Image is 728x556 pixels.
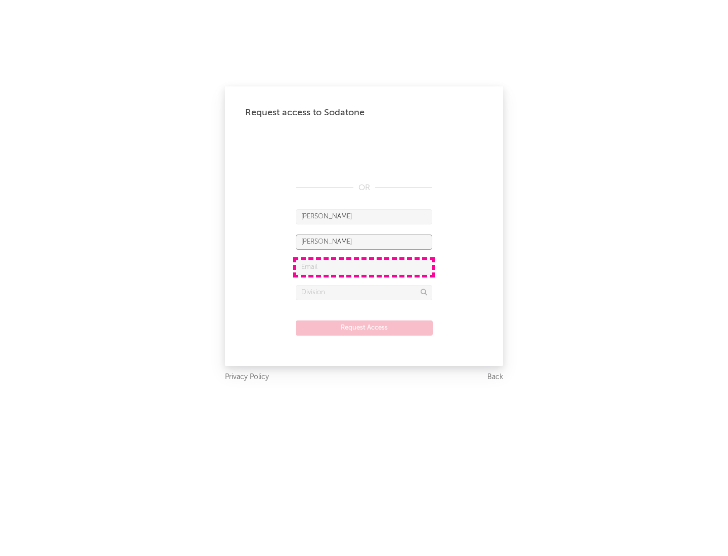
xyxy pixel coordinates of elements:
[296,260,432,275] input: Email
[296,320,433,336] button: Request Access
[296,209,432,224] input: First Name
[296,235,432,250] input: Last Name
[245,107,483,119] div: Request access to Sodatone
[225,371,269,384] a: Privacy Policy
[296,285,432,300] input: Division
[487,371,503,384] a: Back
[296,182,432,194] div: OR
